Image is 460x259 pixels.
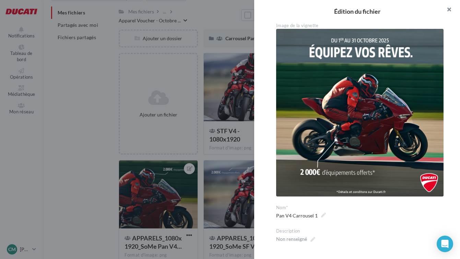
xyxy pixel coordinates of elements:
[437,236,453,252] div: Open Intercom Messenger
[276,29,444,196] img: Pan V4 Carrousel 1
[276,228,444,234] div: Description
[276,234,315,244] span: Non renseigné
[276,211,326,221] span: Pan V4 Carrousel 1
[276,23,444,29] div: Image de la vignette
[265,8,449,14] h2: Édition du fichier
